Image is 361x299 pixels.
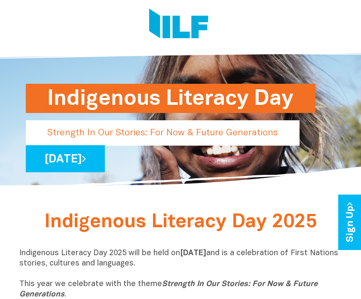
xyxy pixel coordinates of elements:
[19,281,318,298] i: Strength In Our Stories: For Now & Future Generations
[47,84,294,113] h1: Indigenous Literacy Day
[180,250,206,257] b: [DATE]
[26,120,300,146] p: Strength In Our Stories: For Now & Future Generations
[26,145,105,172] a: [DATE]
[44,214,317,231] span: Indigenous Literacy Day 2025
[149,9,208,41] img: Logo
[26,120,272,127] a: Indigenous Literacy Day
